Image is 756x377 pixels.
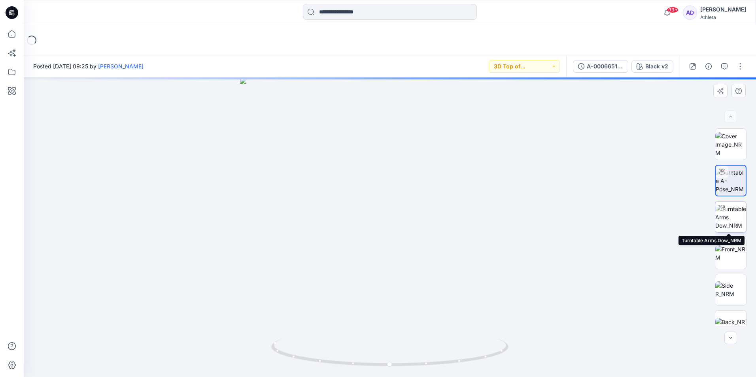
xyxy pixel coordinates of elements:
div: Black v2 [645,62,668,71]
img: Cover Image_NRM [715,132,746,157]
span: 99+ [667,7,679,13]
img: Front_NRM [715,245,746,262]
button: Details [702,60,715,73]
span: Posted [DATE] 09:25 by [33,62,144,70]
img: Turntable Arms Dow_NRM [715,205,746,230]
div: A-000665116_D99454_SU23 ENDLESS CARGO JOGGER 3D Line Adoption [DATE] [587,62,623,71]
div: [PERSON_NAME] [700,5,746,14]
button: A-000665116_D99454_SU23 ENDLESS CARGO JOGGER 3D Line Adoption [DATE] [573,60,628,73]
div: AD [683,6,697,20]
img: Side R_NRM [715,281,746,298]
img: Turntable A-Pose_NRM [716,168,746,193]
button: Black v2 [631,60,673,73]
a: [PERSON_NAME] [98,63,144,70]
div: Athleta [700,14,746,20]
img: Back_NRM [715,318,746,334]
